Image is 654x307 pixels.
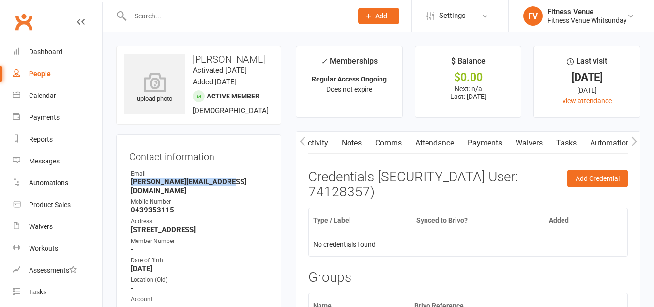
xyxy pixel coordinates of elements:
div: FV [523,6,543,26]
div: Address [131,217,268,226]
div: Assessments [29,266,77,274]
th: Synced to Brivo? [412,208,545,233]
div: Email [131,169,268,178]
a: People [13,63,102,85]
strong: [STREET_ADDRESS] [131,226,268,234]
a: Tasks [549,132,583,154]
button: Add [358,8,399,24]
h3: [PERSON_NAME] [124,54,273,65]
div: Calendar [29,92,56,99]
a: Tasks [13,281,102,303]
div: Member Number [131,237,268,246]
a: Workouts [13,238,102,259]
h3: Contact information [129,147,268,162]
a: Payments [461,132,509,154]
div: $0.00 [424,72,513,82]
a: Activity [296,132,335,154]
a: Automations [13,172,102,194]
div: Messages [29,157,60,165]
div: Mobile Number [131,197,268,207]
a: Notes [335,132,368,154]
th: Added [545,208,608,233]
div: Last visit [567,55,607,72]
div: Automations [29,179,68,187]
a: Payments [13,107,102,129]
a: Reports [13,129,102,150]
h3: Credentials [SECURITY_DATA] User: 74128357) [308,170,628,200]
a: Attendance [409,132,461,154]
i: ✓ [321,57,327,66]
div: Memberships [321,55,378,73]
div: Fitness Venue Whitsunday [548,16,627,25]
div: Location (Old) [131,275,268,285]
span: Settings [439,5,466,27]
a: Dashboard [13,41,102,63]
div: Account [131,295,268,304]
span: Active member [207,92,259,100]
a: Automations [583,132,641,154]
p: Next: n/a Last: [DATE] [424,85,513,100]
div: [DATE] [543,85,631,96]
td: No credentials found [309,233,627,256]
a: Messages [13,150,102,172]
strong: Regular Access Ongoing [312,75,387,83]
a: Comms [368,132,409,154]
strong: [PERSON_NAME][EMAIL_ADDRESS][DOMAIN_NAME] [131,178,268,195]
span: [DEMOGRAPHIC_DATA] [193,106,269,115]
time: Activated [DATE] [193,66,247,75]
iframe: Intercom live chat [10,274,33,297]
div: Product Sales [29,201,71,209]
div: Tasks [29,288,46,296]
a: Calendar [13,85,102,107]
strong: 0439353115 [131,206,268,214]
a: Clubworx [12,10,36,34]
div: Reports [29,135,53,143]
strong: [DATE] [131,264,268,273]
div: $ Balance [451,55,486,72]
div: People [29,70,51,78]
input: Search... [127,9,346,23]
div: upload photo [124,72,185,104]
div: Dashboard [29,48,62,56]
div: [DATE] [543,72,631,82]
div: Payments [29,113,60,121]
a: Waivers [509,132,549,154]
strong: - [131,284,268,292]
button: Add Credential [567,170,628,187]
time: Added [DATE] [193,78,237,86]
a: Waivers [13,216,102,238]
a: Product Sales [13,194,102,216]
a: Assessments [13,259,102,281]
span: Does not expire [326,85,372,93]
span: Add [375,12,387,20]
th: Type / Label [309,208,412,233]
div: Workouts [29,244,58,252]
a: view attendance [563,97,612,105]
div: Date of Birth [131,256,268,265]
div: Waivers [29,223,53,230]
div: Fitness Venue [548,7,627,16]
h3: Groups [308,270,628,285]
strong: - [131,245,268,254]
